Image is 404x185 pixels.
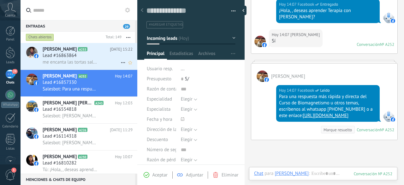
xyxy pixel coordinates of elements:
[383,12,394,23] span: Facebook
[43,167,98,173] span: Tú: ¡Hola, , deseas aprender Terapia con [PERSON_NAME]?
[1,125,20,129] div: Calendario
[94,101,104,105] span: A243
[181,125,197,135] button: Elegir
[147,125,176,135] div: Dirección de la clínica
[391,19,395,23] img: facebook-sm.svg
[262,43,267,47] img: facebook-sm.svg
[254,36,266,47] span: Veronica Cano
[181,155,197,165] button: Elegir
[147,127,191,132] span: Dirección de la clínica
[279,87,298,94] div: Hoy 14:07
[147,84,176,94] div: Razón de contacto
[383,110,394,122] span: Facebook
[21,124,137,150] a: avataricon[PERSON_NAME]A226[DATE] 11:29Lead #16114318Salesbot: [PERSON_NAME], ¿quieres recibir no...
[43,160,77,166] span: Lead #16810282
[1,38,20,42] div: Panel
[21,151,137,177] a: avataricon[PERSON_NAME]A250Hoy 10:07Lead #16810282Tú: ¡Hola, , deseas aprender Terapia con [PERSO...
[324,127,352,133] div: Marque resuelto
[320,87,330,94] span: Leído
[78,47,87,51] span: A253
[43,73,77,79] span: [PERSON_NAME]
[181,66,185,72] span: ...
[43,106,77,113] span: Lead #16554818
[34,108,39,112] img: icon
[147,76,171,82] span: Presupuesto
[103,34,122,40] div: Total: 149
[181,104,197,114] button: Elegir
[43,100,93,106] span: [PERSON_NAME] [PERSON_NAME]
[181,106,193,112] span: Elegir
[147,87,184,91] span: Razón de contacto
[279,94,377,119] div: Para una respuesta más rápida y directa del Curso de Biomagnetismo u otros temas, escríbenos al w...
[115,154,133,160] span: Hoy 10:07
[380,127,394,133] div: № A252
[186,172,203,178] span: Adjuntar
[147,104,176,114] div: Especialista
[43,79,77,86] span: Lead #16857330
[78,155,87,159] span: A250
[1,147,20,151] div: Listas
[271,73,305,79] span: Veronica Cano
[181,135,197,145] button: Elegir
[152,172,168,178] span: Aceptar
[21,70,137,96] a: avataricon[PERSON_NAME]A252Hoy 14:07Lead #16857330Salesbot: Para una respuesta más rápida y direc...
[43,59,98,65] span: me encanta las tortas saludables
[147,135,176,145] div: Descuento
[357,42,380,47] div: Conversación
[147,107,170,112] span: Especialista
[169,51,193,60] span: Estadísticas
[34,134,39,139] img: icon
[279,8,377,20] div: ¡Hola, , deseas aprender Terapia con [PERSON_NAME]?
[12,69,17,74] span: 29
[147,94,176,104] div: Especialidad
[115,73,133,79] span: Hoy 14:07
[354,171,392,176] div: 252
[147,66,173,72] span: Usuario resp.
[185,76,189,82] span: S/
[21,43,137,70] a: avataricon[PERSON_NAME]A253[DATE] 15:22Lead #16863864me encanta las tortas saludables
[309,170,310,177] span: :
[275,170,309,176] div: Veronica Cano
[357,127,380,133] div: Conversación
[43,154,77,160] span: [PERSON_NAME]
[181,126,193,133] span: Elegir
[181,137,193,143] span: Elegir
[43,140,98,146] span: Salesbot: [PERSON_NAME], ¿quieres recibir novedades y promociones de la Escuela Cetim? Déjanos tu...
[34,54,39,58] img: icon
[147,114,176,125] div: Fecha y hora
[272,38,320,44] div: Sí
[21,97,137,123] a: avataricon[PERSON_NAME] [PERSON_NAME]A243Hoy 12:03Lead #16554818Salesbot: [PERSON_NAME], ¿quieres...
[147,137,168,142] span: Descuento
[147,64,176,74] div: Usuario resp.
[78,128,87,132] span: A226
[147,97,172,102] span: Especialidad
[149,22,183,27] span: #agregar etiquetas
[147,147,184,152] span: Número de seguro
[198,51,215,60] span: Archivos
[147,51,164,60] span: Principal
[43,127,77,133] span: [PERSON_NAME]
[303,113,348,119] a: [URL][DOMAIN_NAME]
[298,87,314,94] span: Facebook
[240,6,247,15] div: Ocultar
[21,20,135,32] div: Entradas
[1,102,19,108] div: WhatsApp
[5,14,15,18] span: Cuenta
[43,133,77,139] span: Lead #16114318
[21,174,135,185] div: Menciones & Chats de equipo
[43,86,98,92] span: Salesbot: Para una respuesta más rápida y directa del Curso de Biomagnetismo u otros temas, escrí...
[43,46,77,52] span: [PERSON_NAME]
[279,1,298,8] div: Hoy 14:07
[43,113,98,119] span: Salesbot: [PERSON_NAME], ¿quieres recibir novedades y promociones de la Escuela Cetim? Déjanos tu...
[1,60,20,65] div: Leads
[147,117,172,122] span: Fecha y hora
[181,96,193,102] span: Elegir
[290,32,320,38] span: Veronica Cano
[147,157,182,162] span: Razón de pérdida
[147,74,176,84] div: Presupuesto
[1,81,20,85] div: Chats
[110,46,133,52] span: [DATE] 15:22
[181,94,197,104] button: Elegir
[222,172,238,178] span: Eliminar
[26,34,54,41] div: Chats abiertos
